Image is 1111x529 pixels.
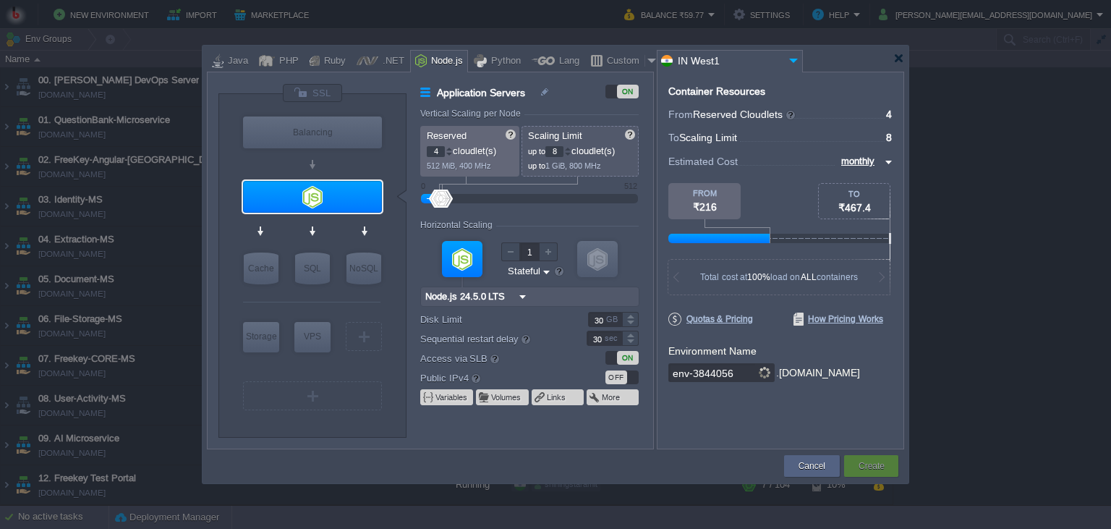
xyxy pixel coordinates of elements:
[294,322,331,351] div: VPS
[668,132,679,143] span: To
[693,109,796,120] span: Reserved Cloudlets
[427,51,463,72] div: Node.js
[295,253,330,284] div: SQL Databases
[528,161,545,170] span: up to
[776,363,860,383] div: .[DOMAIN_NAME]
[624,182,637,190] div: 512
[859,459,885,473] button: Create
[528,142,634,157] p: cloudlet(s)
[435,392,469,403] button: Variables
[799,459,825,473] button: Cancel
[679,132,737,143] span: Scaling Limit
[294,322,331,352] div: Elastic VPS
[617,351,639,365] div: ON
[275,51,299,72] div: PHP
[346,253,381,284] div: NoSQL Databases
[603,51,644,72] div: Custom
[793,313,883,326] span: How Pricing Works
[668,109,693,120] span: From
[886,132,892,143] span: 8
[602,392,621,403] button: More
[346,253,381,284] div: NoSQL
[668,189,741,198] div: FROM
[427,161,491,170] span: 512 MiB, 400 MHz
[420,109,524,119] div: Vertical Scaling per Node
[420,370,567,386] label: Public IPv4
[243,322,279,352] div: Storage Containers
[420,220,496,230] div: Horizontal Scaling
[668,153,738,169] span: Estimated Cost
[421,182,425,190] div: 0
[378,51,404,72] div: .NET
[244,253,278,284] div: Cache
[886,109,892,120] span: 4
[346,322,382,351] div: Create New Layer
[243,117,382,148] div: Load Balancer
[668,345,757,357] label: Environment Name
[555,51,579,72] div: Lang
[606,313,621,326] div: GB
[838,202,871,213] span: ₹467.4
[528,130,582,141] span: Scaling Limit
[420,331,567,347] label: Sequential restart delay
[487,51,521,72] div: Python
[420,350,567,366] label: Access via SLB
[224,51,248,72] div: Java
[605,331,621,345] div: sec
[295,253,330,284] div: SQL
[243,181,382,213] div: Application Servers
[420,312,567,327] label: Disk Limit
[693,201,717,213] span: ₹216
[545,161,601,170] span: 1 GiB, 800 MHz
[243,117,382,148] div: Balancing
[491,392,522,403] button: Volumes
[427,142,514,157] p: cloudlet(s)
[528,147,545,156] span: up to
[243,381,382,410] div: Create New Layer
[427,130,467,141] span: Reserved
[668,313,753,326] span: Quotas & Pricing
[668,86,765,97] div: Container Resources
[819,190,890,198] div: TO
[547,392,567,403] button: Links
[320,51,346,72] div: Ruby
[243,322,279,351] div: Storage
[605,371,627,384] div: OFF
[617,85,639,98] div: ON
